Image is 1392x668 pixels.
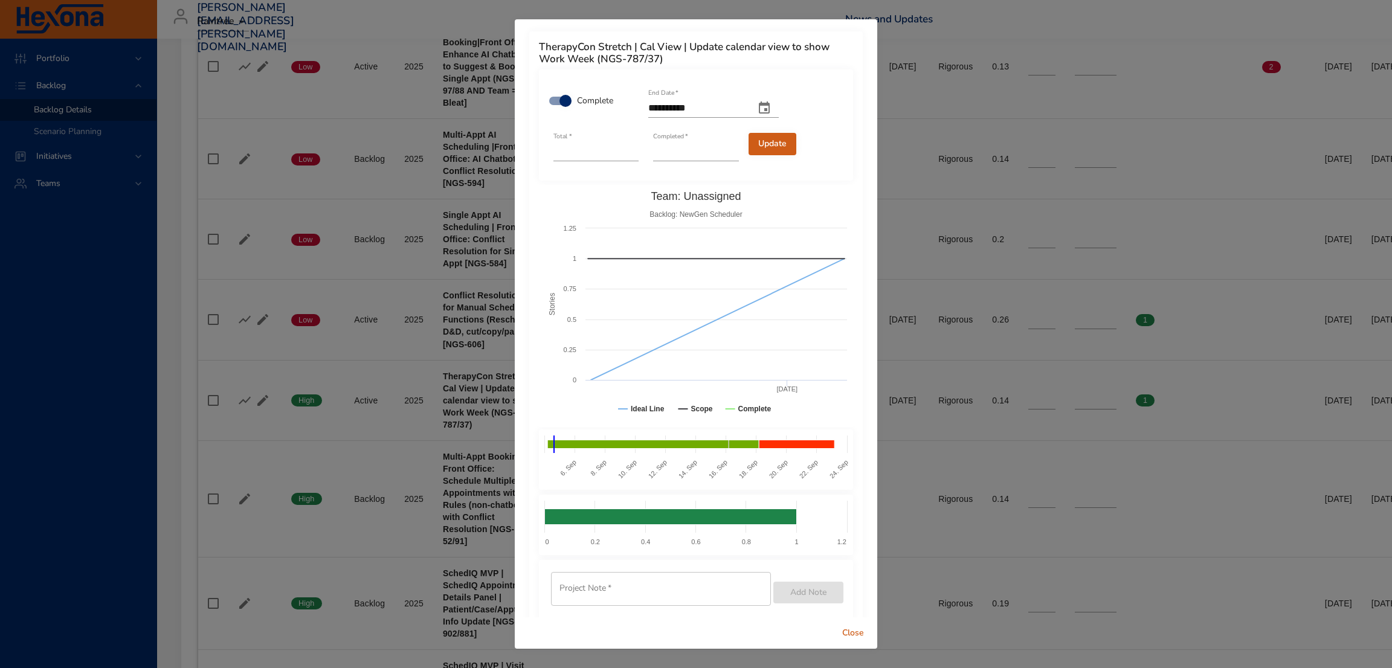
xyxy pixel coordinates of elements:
[648,89,678,96] label: End Date
[653,133,688,140] label: Completed
[691,538,700,545] text: 0.6
[591,538,600,545] text: 0.2
[631,405,665,413] text: Ideal Line
[839,626,868,641] span: Close
[798,458,819,480] text: 22. Sep
[837,538,846,545] text: 1.2
[589,458,608,477] text: 8. Sep
[546,538,549,545] text: 0
[647,458,668,480] text: 12. Sep
[548,293,556,315] text: Stories
[573,255,576,262] text: 1
[777,385,798,393] text: [DATE]
[795,538,799,545] text: 1
[677,458,698,480] text: 14. Sep
[559,458,578,477] text: 6. Sep
[742,538,751,545] text: 0.8
[564,225,576,232] text: 1.25
[750,94,779,123] button: change end date
[758,136,787,152] span: Update
[749,133,796,155] button: Update
[651,190,741,202] text: Team: Unassigned
[564,346,576,353] text: 0.25
[617,458,638,480] text: 10. Sep
[567,316,576,323] text: 0.5
[834,622,872,644] button: Close
[707,458,729,480] text: 16. Sep
[649,210,742,219] text: Backlog: NewGen Scheduler
[768,458,789,480] text: 20. Sep
[691,405,712,413] text: Scope
[564,285,576,292] text: 0.75
[828,458,849,480] text: 24. Sep
[738,458,759,480] text: 18. Sep
[539,41,853,66] h6: TherapyCon Stretch | Cal View | Update calendar view to show Work Week (NGS-787/37)
[577,94,613,107] span: Complete
[738,405,772,413] text: Complete
[553,133,572,140] label: Total
[573,376,576,384] text: 0
[641,538,650,545] text: 0.4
